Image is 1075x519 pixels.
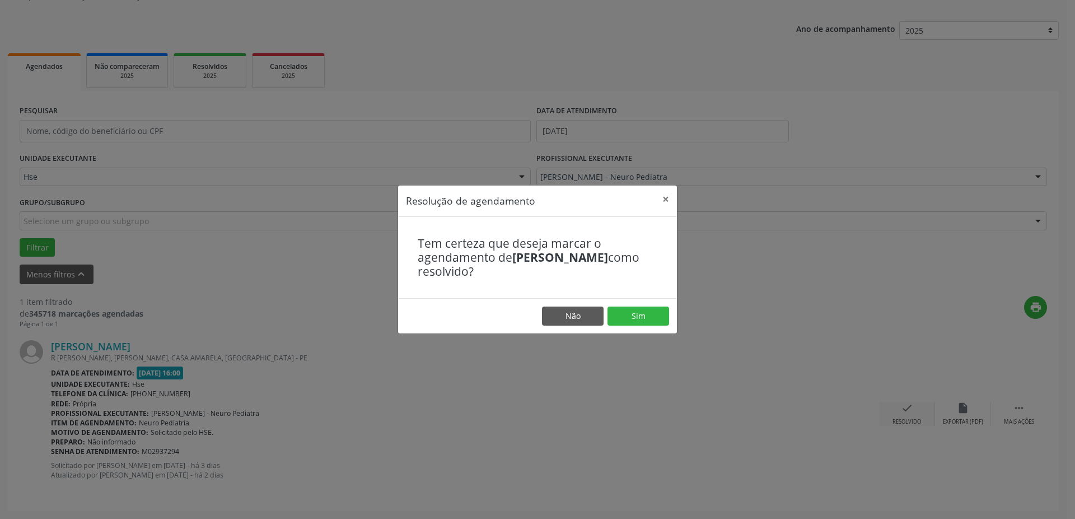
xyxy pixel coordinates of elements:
[655,186,677,213] button: Close
[607,307,669,326] button: Sim
[512,249,608,265] b: [PERSON_NAME]
[418,237,657,279] h4: Tem certeza que deseja marcar o agendamento de como resolvido?
[406,193,535,208] h5: Resolução de agendamento
[542,307,604,326] button: Não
